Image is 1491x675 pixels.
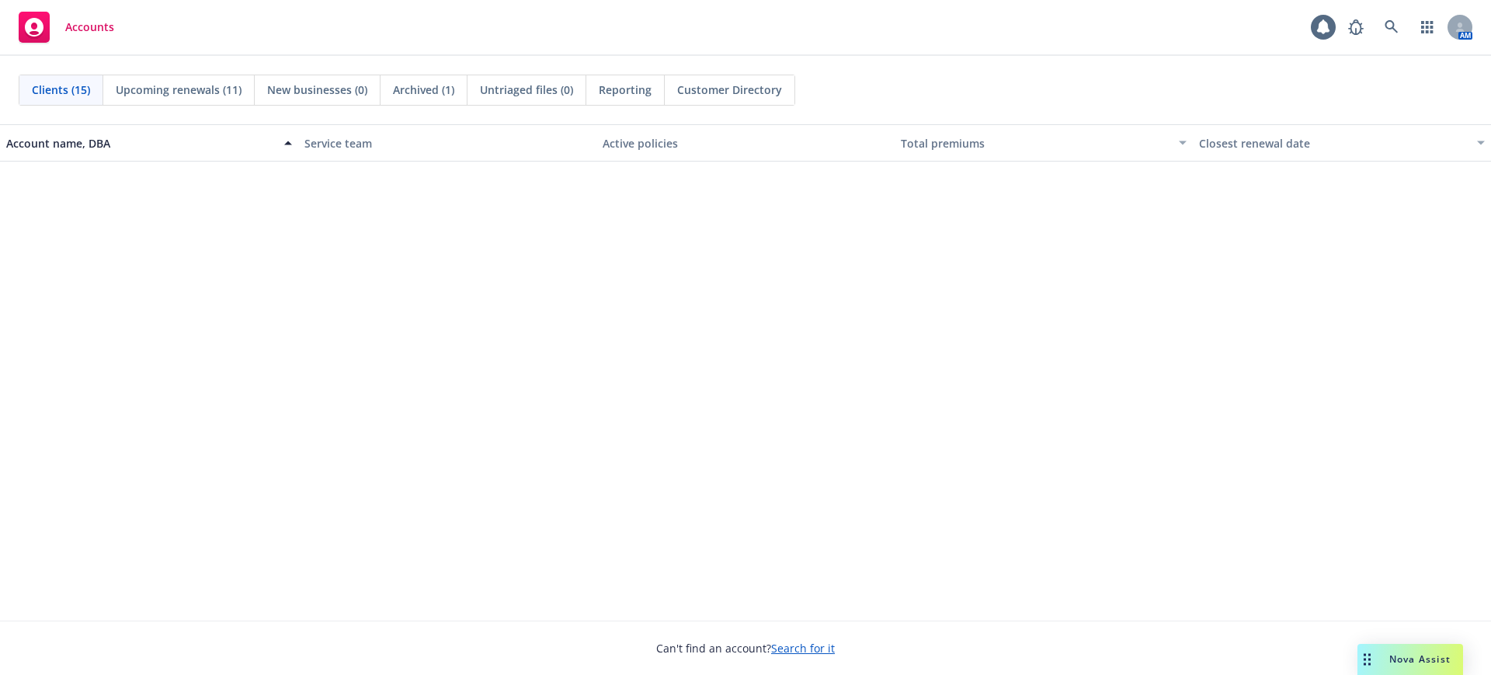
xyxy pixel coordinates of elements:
button: Total premiums [895,124,1193,162]
div: Drag to move [1357,644,1377,675]
a: Search [1376,12,1407,43]
span: Clients (15) [32,82,90,98]
span: Untriaged files (0) [480,82,573,98]
div: Closest renewal date [1199,135,1468,151]
span: Customer Directory [677,82,782,98]
a: Accounts [12,5,120,49]
button: Active policies [596,124,895,162]
div: Total premiums [901,135,1170,151]
a: Switch app [1412,12,1443,43]
div: Active policies [603,135,888,151]
span: Reporting [599,82,652,98]
button: Nova Assist [1357,644,1463,675]
span: Nova Assist [1389,652,1451,666]
span: Accounts [65,21,114,33]
div: Account name, DBA [6,135,275,151]
span: Can't find an account? [656,640,835,656]
a: Search for it [771,641,835,656]
span: New businesses (0) [267,82,367,98]
button: Service team [298,124,596,162]
span: Upcoming renewals (11) [116,82,242,98]
button: Closest renewal date [1193,124,1491,162]
div: Service team [304,135,590,151]
span: Archived (1) [393,82,454,98]
a: Report a Bug [1340,12,1371,43]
